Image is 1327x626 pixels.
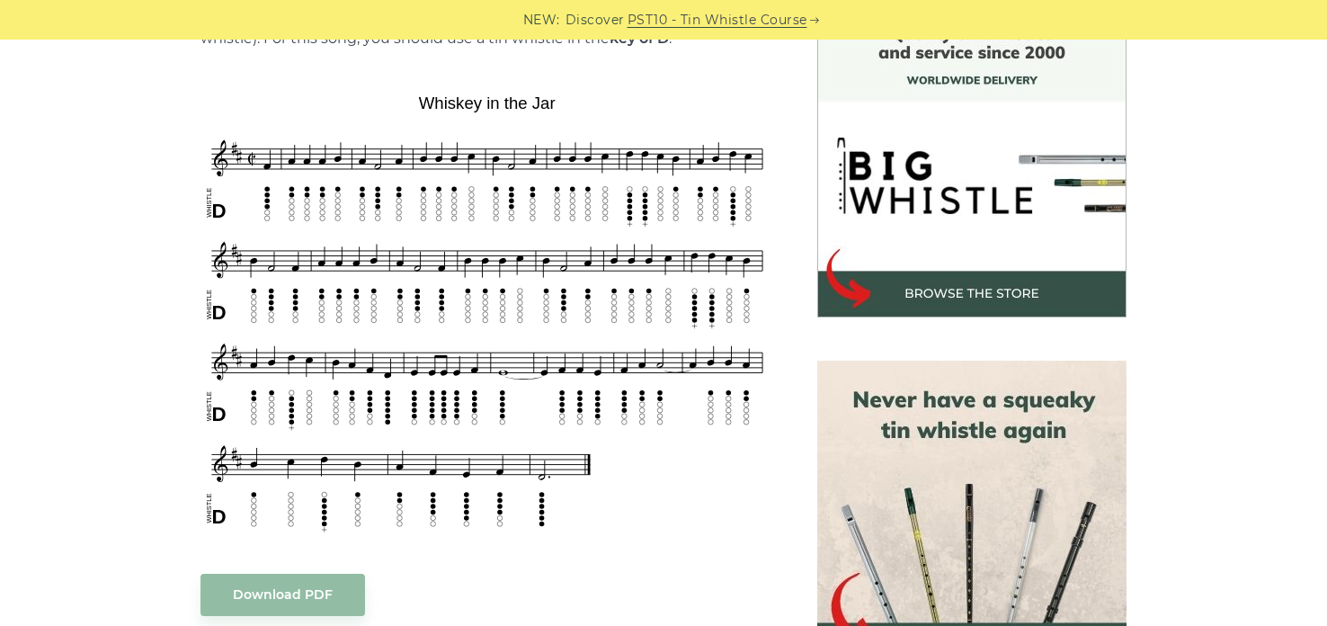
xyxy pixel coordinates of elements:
[628,10,807,31] a: PST10 - Tin Whistle Course
[817,8,1127,317] img: BigWhistle Tin Whistle Store
[566,10,625,31] span: Discover
[200,87,774,537] img: Whiskey in the Jar Tin Whistle Tab & Sheet Music
[200,574,365,616] a: Download PDF
[523,10,560,31] span: NEW:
